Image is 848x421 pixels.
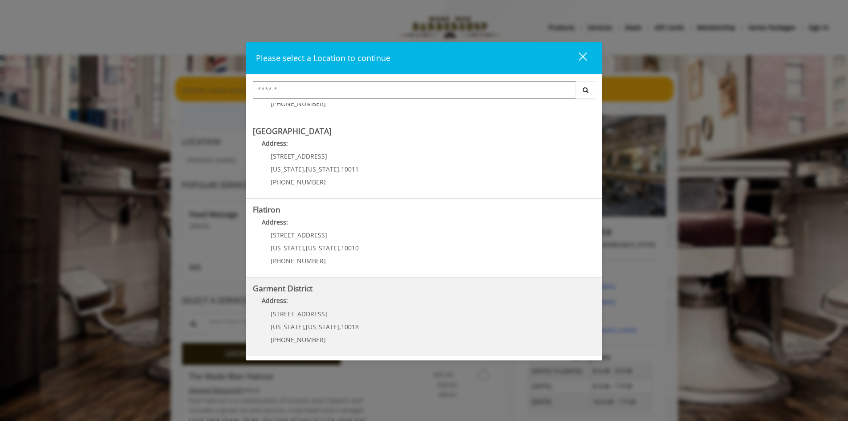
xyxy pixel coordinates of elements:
span: , [304,244,306,252]
button: close dialog [562,49,592,67]
i: Search button [580,87,591,93]
span: , [339,323,341,331]
span: [STREET_ADDRESS] [271,310,327,318]
span: [STREET_ADDRESS] [271,231,327,239]
b: Address: [262,139,288,147]
span: [STREET_ADDRESS] [271,152,327,160]
span: [US_STATE] [306,323,339,331]
span: Please select a Location to continue [256,53,390,63]
span: , [339,244,341,252]
div: close dialog [568,52,586,65]
b: Garment District [253,283,312,294]
span: , [304,165,306,173]
span: [PHONE_NUMBER] [271,257,326,265]
span: [PHONE_NUMBER] [271,178,326,186]
span: [US_STATE] [271,323,304,331]
span: 10011 [341,165,359,173]
b: [GEOGRAPHIC_DATA] [253,126,332,136]
span: [US_STATE] [306,165,339,173]
span: [US_STATE] [271,244,304,252]
input: Search Center [253,81,576,99]
span: [PHONE_NUMBER] [271,99,326,108]
b: Address: [262,296,288,305]
span: [US_STATE] [306,244,339,252]
b: Address: [262,218,288,226]
span: 10018 [341,323,359,331]
div: Center Select [253,81,596,103]
b: Flatiron [253,204,280,215]
span: , [339,165,341,173]
span: , [304,323,306,331]
span: 10010 [341,244,359,252]
span: [US_STATE] [271,165,304,173]
span: [PHONE_NUMBER] [271,335,326,344]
